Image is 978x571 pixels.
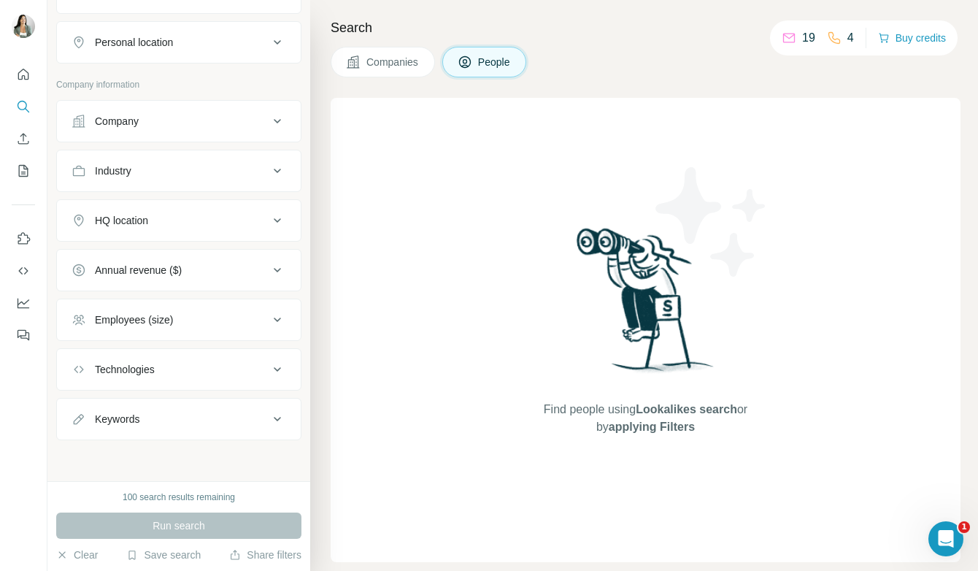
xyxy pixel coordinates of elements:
[570,224,722,387] img: Surfe Illustration - Woman searching with binoculars
[95,313,173,327] div: Employees (size)
[609,421,695,433] span: applying Filters
[12,126,35,152] button: Enrich CSV
[331,18,960,38] h4: Search
[95,213,148,228] div: HQ location
[646,156,777,288] img: Surfe Illustration - Stars
[12,258,35,284] button: Use Surfe API
[478,55,512,69] span: People
[57,253,301,288] button: Annual revenue ($)
[95,412,139,426] div: Keywords
[847,29,854,47] p: 4
[57,203,301,238] button: HQ location
[56,78,301,91] p: Company information
[12,322,35,348] button: Feedback
[57,153,301,188] button: Industry
[12,15,35,38] img: Avatar
[802,29,815,47] p: 19
[229,548,301,562] button: Share filters
[12,93,35,120] button: Search
[57,302,301,337] button: Employees (size)
[928,521,963,556] iframe: Intercom live chat
[95,114,139,129] div: Company
[95,362,155,377] div: Technologies
[12,290,35,316] button: Dashboard
[878,28,946,48] button: Buy credits
[56,548,98,562] button: Clear
[57,104,301,139] button: Company
[57,352,301,387] button: Technologies
[57,25,301,60] button: Personal location
[12,158,35,184] button: My lists
[958,521,970,533] span: 1
[126,548,201,562] button: Save search
[123,491,235,504] div: 100 search results remaining
[12,226,35,252] button: Use Surfe on LinkedIn
[95,263,182,277] div: Annual revenue ($)
[95,35,173,50] div: Personal location
[12,61,35,88] button: Quick start
[528,401,762,436] span: Find people using or by
[636,403,737,415] span: Lookalikes search
[95,164,131,178] div: Industry
[57,402,301,437] button: Keywords
[366,55,420,69] span: Companies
